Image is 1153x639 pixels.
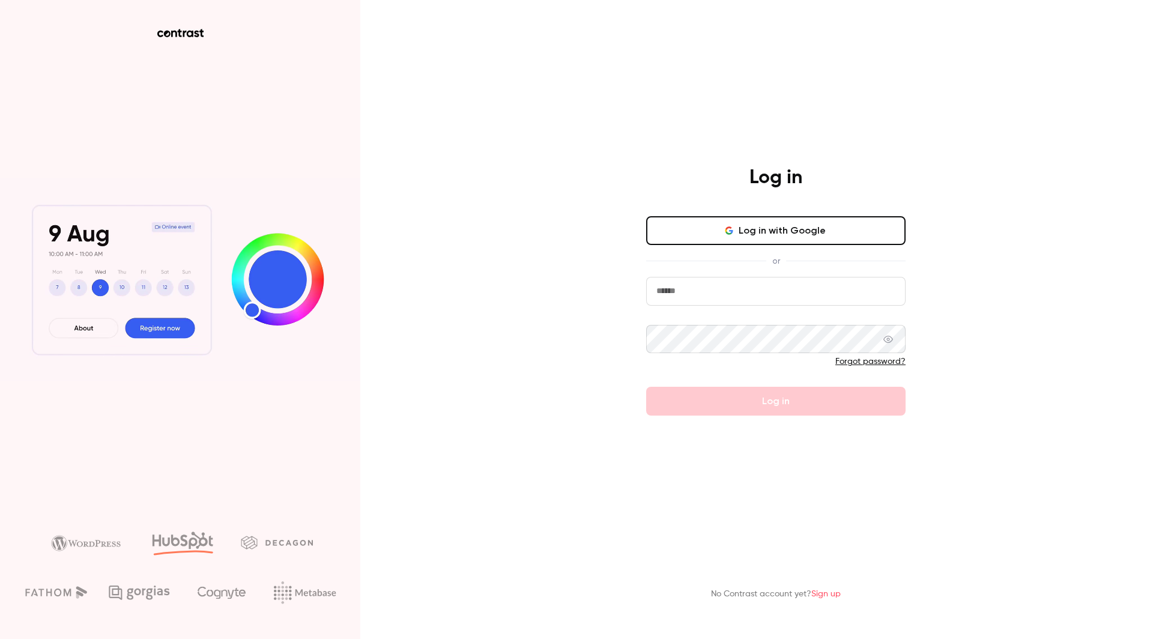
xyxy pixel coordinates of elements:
[241,536,313,549] img: decagon
[646,216,906,245] button: Log in with Google
[749,166,802,190] h4: Log in
[835,357,906,366] a: Forgot password?
[811,590,841,598] a: Sign up
[711,588,841,601] p: No Contrast account yet?
[766,255,786,267] span: or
